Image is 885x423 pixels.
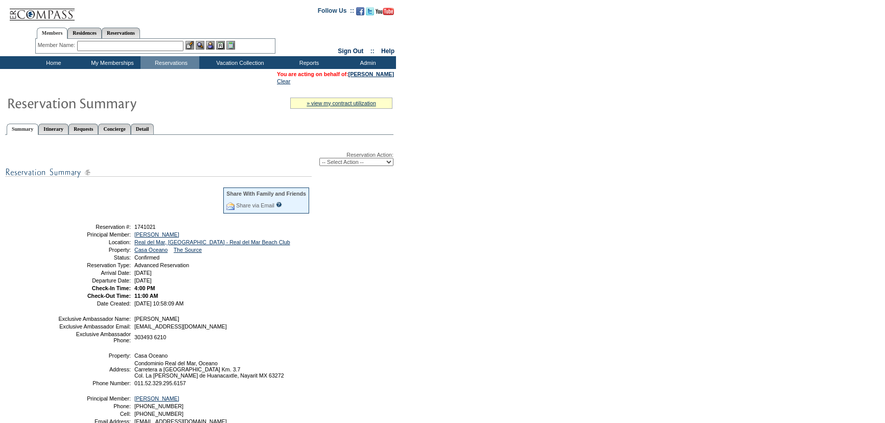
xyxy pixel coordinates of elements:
[58,360,131,379] td: Address:
[58,395,131,402] td: Principal Member:
[134,334,166,340] span: 303493 6210
[7,92,211,113] img: Reservaton Summary
[226,41,235,50] img: b_calculator.gif
[196,41,204,50] img: View
[185,41,194,50] img: b_edit.gif
[348,71,394,77] a: [PERSON_NAME]
[376,8,394,15] img: Subscribe to our YouTube Channel
[68,124,98,134] a: Requests
[58,403,131,409] td: Phone:
[58,380,131,386] td: Phone Number:
[5,166,312,179] img: subTtlResSummary.gif
[356,10,364,16] a: Become our fan on Facebook
[58,262,131,268] td: Reservation Type:
[277,78,290,84] a: Clear
[134,262,189,268] span: Advanced Reservation
[307,100,376,106] a: » view my contract utilization
[318,6,354,18] td: Follow Us ::
[134,403,183,409] span: [PHONE_NUMBER]
[134,411,183,417] span: [PHONE_NUMBER]
[277,71,394,77] span: You are acting on behalf of:
[58,277,131,284] td: Departure Date:
[366,7,374,15] img: Follow us on Twitter
[134,239,290,245] a: Real del Mar, [GEOGRAPHIC_DATA] - Real del Mar Beach Club
[82,56,141,69] td: My Memberships
[337,56,396,69] td: Admin
[134,247,168,253] a: Casa Oceano
[199,56,278,69] td: Vacation Collection
[58,224,131,230] td: Reservation #:
[236,202,274,208] a: Share via Email
[134,285,155,291] span: 4:00 PM
[134,254,159,261] span: Confirmed
[381,48,394,55] a: Help
[134,270,152,276] span: [DATE]
[58,231,131,238] td: Principal Member:
[134,277,152,284] span: [DATE]
[37,28,68,39] a: Members
[216,41,225,50] img: Reservations
[338,48,363,55] a: Sign Out
[134,300,183,307] span: [DATE] 10:58:09 AM
[134,395,179,402] a: [PERSON_NAME]
[206,41,215,50] img: Impersonate
[134,224,156,230] span: 1741021
[58,353,131,359] td: Property:
[58,316,131,322] td: Exclusive Ambassador Name:
[58,270,131,276] td: Arrival Date:
[134,380,186,386] span: 011.52.329.295.6157
[58,254,131,261] td: Status:
[38,41,77,50] div: Member Name:
[58,331,131,343] td: Exclusive Ambassador Phone:
[366,10,374,16] a: Follow us on Twitter
[134,323,227,330] span: [EMAIL_ADDRESS][DOMAIN_NAME]
[131,124,154,134] a: Detail
[370,48,375,55] span: ::
[134,316,179,322] span: [PERSON_NAME]
[102,28,140,38] a: Reservations
[278,56,337,69] td: Reports
[58,247,131,253] td: Property:
[5,152,393,166] div: Reservation Action:
[134,293,158,299] span: 11:00 AM
[134,360,284,379] span: Condominio Real del Mar, Oceano Carretera a [GEOGRAPHIC_DATA] Km. 3.7 Col. La [PERSON_NAME] de Hu...
[376,10,394,16] a: Subscribe to our YouTube Channel
[134,353,168,359] span: Casa Oceano
[58,239,131,245] td: Location:
[58,300,131,307] td: Date Created:
[58,411,131,417] td: Cell:
[141,56,199,69] td: Reservations
[134,231,179,238] a: [PERSON_NAME]
[87,293,131,299] strong: Check-Out Time:
[7,124,38,135] a: Summary
[226,191,306,197] div: Share With Family and Friends
[174,247,202,253] a: The Source
[276,202,282,207] input: What is this?
[67,28,102,38] a: Residences
[98,124,130,134] a: Concierge
[23,56,82,69] td: Home
[92,285,131,291] strong: Check-In Time:
[38,124,68,134] a: Itinerary
[58,323,131,330] td: Exclusive Ambassador Email:
[356,7,364,15] img: Become our fan on Facebook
